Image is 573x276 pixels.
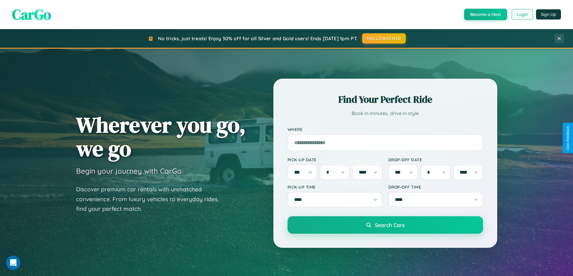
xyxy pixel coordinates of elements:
[288,127,483,132] label: Where
[288,109,483,118] p: Book in minutes, drive in style
[512,9,533,20] button: Login
[158,35,358,41] span: No tricks, just treats! Enjoy 30% off for all Silver and Gold users! Ends [DATE] 1pm PT.
[288,93,483,106] h2: Find Your Perfect Ride
[362,33,406,44] button: HALLOWEEN30
[288,184,382,190] label: Pick-up Time
[12,5,51,24] span: CarGo
[375,222,405,228] span: Search Cars
[388,184,483,190] label: Drop-off Time
[288,157,382,162] label: Pick-up Date
[6,256,20,270] iframe: Intercom live chat
[76,184,226,214] p: Discover premium car rentals with unmatched convenience. From luxury vehicles to everyday rides, ...
[388,157,483,162] label: Drop-off Date
[76,113,246,160] h1: Wherever you go, we go
[566,126,570,150] div: Give Feedback
[464,9,507,20] button: Become a Host
[288,216,483,234] button: Search Cars
[76,166,182,175] h3: Begin your journey with CarGo
[536,9,561,20] button: Sign Up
